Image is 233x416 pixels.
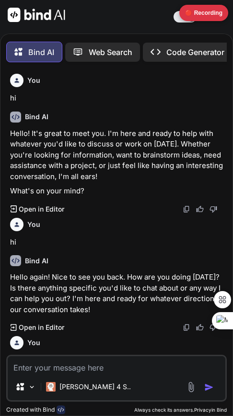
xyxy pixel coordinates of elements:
img: Bind AI [8,8,65,22]
img: Pick Models [28,383,36,391]
img: dislike [210,205,217,213]
img: bind-logo [57,405,65,414]
h6: You [27,76,40,85]
h6: Bind AI [25,256,48,266]
p: hi [10,93,225,104]
p: Bind AI [28,46,54,58]
p: Web Search [89,46,132,58]
img: like [196,324,204,331]
p: What's on your mind? [10,186,225,197]
img: dislike [210,324,217,331]
p: hi [10,237,225,248]
h6: You [27,338,40,348]
p: Hello! It's great to meet you. I'm here and ready to help with whatever you'd like to discuss or ... [10,128,225,182]
p: Always check its answers. in Bind [134,406,227,414]
img: attachment [186,382,197,393]
h6: Bind AI [25,112,48,122]
p: Open in Editor [19,204,64,214]
img: copy [183,205,190,213]
img: icon [204,382,214,392]
p: Code Generator [166,46,224,58]
p: Open in Editor [19,323,64,332]
h6: You [27,220,40,229]
div: 🔴 Recording [179,5,228,21]
p: [PERSON_NAME] 4 S.. [59,382,131,392]
img: copy [183,324,190,331]
p: Hello again! Nice to see you back. How are you doing [DATE]? Is there anything specific you'd lik... [10,272,225,315]
img: Claude 4 Sonnet [46,382,56,392]
img: like [196,205,204,213]
p: Created with Bind [6,406,55,414]
span: Privacy [194,407,211,413]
